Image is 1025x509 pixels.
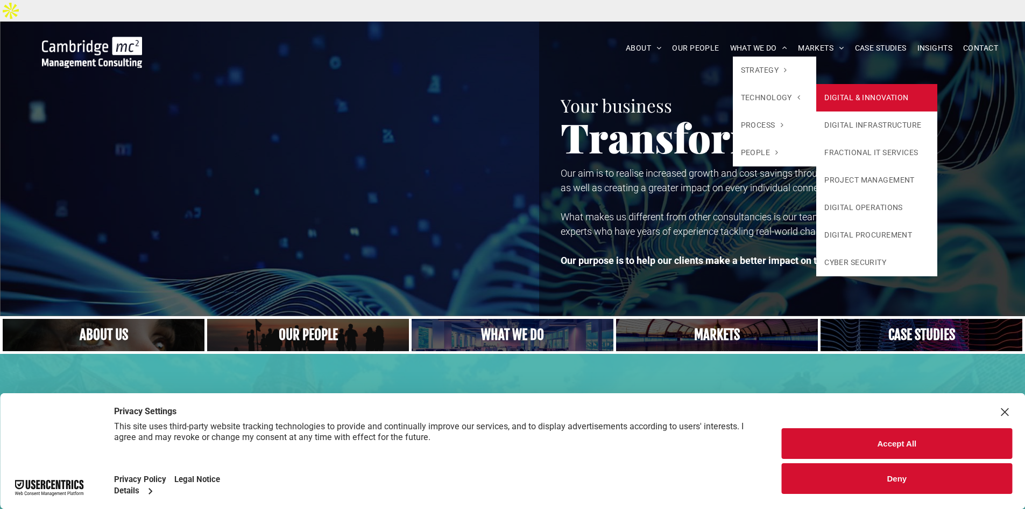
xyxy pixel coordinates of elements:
img: Go to Homepage [42,37,142,68]
a: FRACTIONAL IT SERVICES [816,139,937,166]
a: DIGITAL INFRASTRUCTURE [816,111,937,139]
span: What makes us different from other consultancies is our team. We only employ senior experts who h... [561,211,920,237]
span: Your business [561,93,672,117]
a: MARKETS [793,40,849,57]
a: TECHNOLOGY [733,84,817,111]
span: TECHNOLOGY [741,92,801,103]
a: PROCESS [733,111,817,139]
a: A yoga teacher lifting his whole body off the ground in the peacock pose [412,319,613,351]
a: DIGITAL & INNOVATION [816,84,937,111]
a: Telecoms | Decades of Experience Across Multiple Industries & Regions [616,319,818,351]
a: WHAT WE DO [725,40,793,57]
a: INSIGHTS [912,40,958,57]
a: DIGITAL PROCUREMENT [816,221,937,249]
span: STRATEGY [741,65,787,76]
a: Close up of woman's face, centered on her eyes [3,319,204,351]
span: Our aim is to realise increased growth and cost savings through digital transformation, as well a... [561,168,924,193]
span: Transformed [561,110,812,164]
strong: Our purpose is to help our clients make a better impact on the world. [561,255,857,266]
a: DIGITAL OPERATIONS [816,194,937,221]
a: STRATEGY [733,57,817,84]
a: CASE STUDIES | See an Overview of All Our Case Studies | Cambridge Management Consulting [821,319,1022,351]
a: CONTACT [958,40,1003,57]
span: PROCESS [741,120,783,131]
a: A crowd in silhouette at sunset, on a rise or lookout point [207,319,409,351]
a: CASE STUDIES [850,40,912,57]
a: OUR PEOPLE [667,40,724,57]
a: PEOPLE [733,139,817,166]
a: PROJECT MANAGEMENT [816,166,937,194]
a: ABOUT [620,40,667,57]
span: PEOPLE [741,147,779,158]
span: WHAT WE DO [730,40,788,57]
a: CYBER SECURITY [816,249,937,276]
a: Your Business Transformed | Cambridge Management Consulting [42,38,142,50]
